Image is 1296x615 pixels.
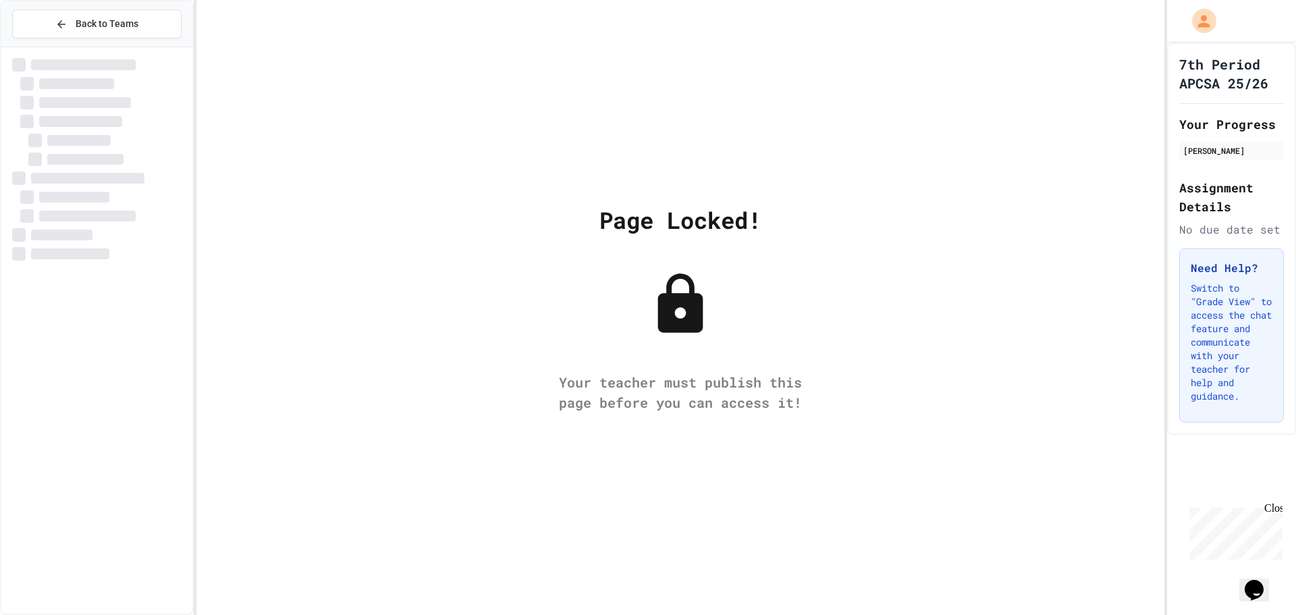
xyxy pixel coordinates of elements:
[1179,115,1284,134] h2: Your Progress
[1191,260,1272,276] h3: Need Help?
[1184,502,1282,560] iframe: chat widget
[5,5,93,86] div: Chat with us now!Close
[1191,282,1272,403] p: Switch to "Grade View" to access the chat feature and communicate with your teacher for help and ...
[1183,144,1280,157] div: [PERSON_NAME]
[1179,221,1284,238] div: No due date set
[1179,178,1284,216] h2: Assignment Details
[545,372,815,412] div: Your teacher must publish this page before you can access it!
[12,9,182,38] button: Back to Teams
[1239,561,1282,601] iframe: chat widget
[1179,55,1284,92] h1: 7th Period APCSA 25/26
[76,17,138,31] span: Back to Teams
[599,203,761,237] div: Page Locked!
[1178,5,1220,36] div: My Account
